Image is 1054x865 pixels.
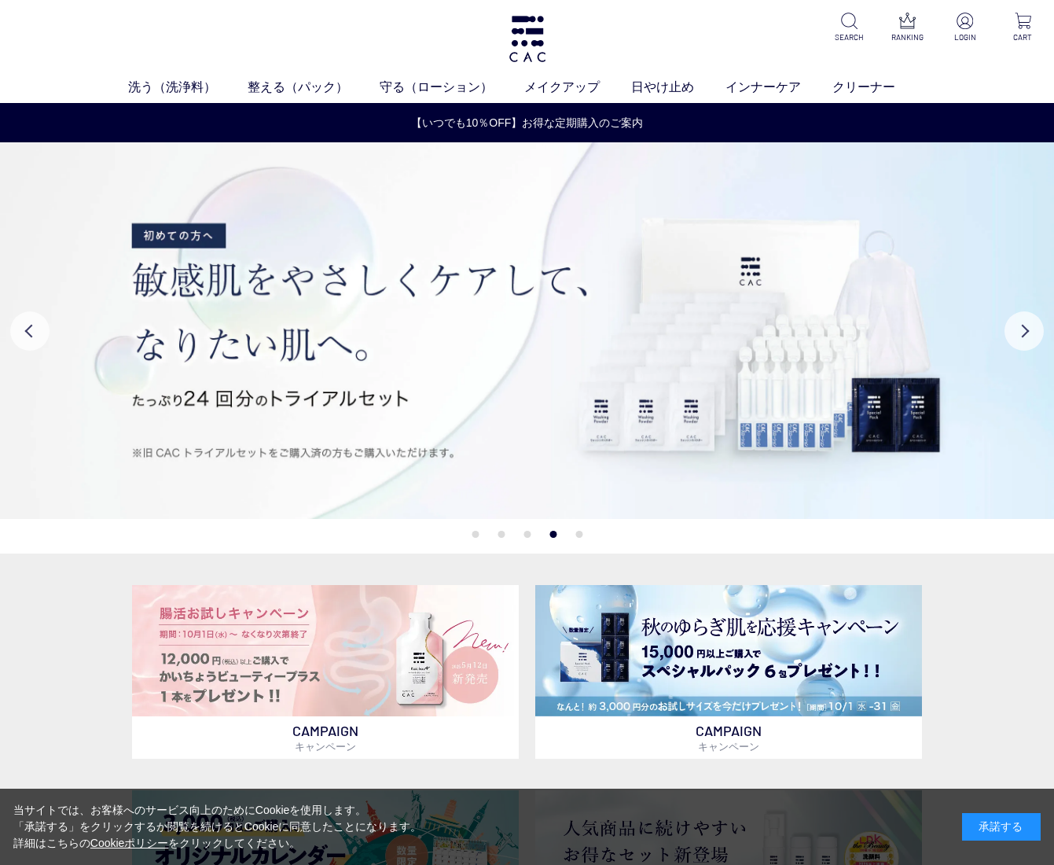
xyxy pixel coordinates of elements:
[132,716,520,759] p: CAMPAIGN
[946,31,983,43] p: LOGIN
[888,31,925,43] p: RANKING
[549,531,556,538] button: 4 of 5
[524,78,631,97] a: メイクアップ
[498,531,505,538] button: 2 of 5
[888,13,925,43] a: RANKING
[128,78,248,97] a: 洗う（洗浄料）
[946,13,983,43] a: LOGIN
[295,740,356,753] span: キャンペーン
[90,837,169,849] a: Cookieポリシー
[962,813,1041,841] div: 承諾する
[132,585,520,716] img: 腸活お試しキャンペーン
[132,585,520,759] a: 腸活お試しキャンペーン 腸活お試しキャンペーン CAMPAIGNキャンペーン
[631,78,725,97] a: 日やけ止め
[535,585,923,759] a: スペシャルパックお試しプレゼント スペシャルパックお試しプレゼント CAMPAIGNキャンペーン
[535,716,923,759] p: CAMPAIGN
[13,802,422,852] div: 当サイトでは、お客様へのサービス向上のためにCookieを使用します。 「承諾する」をクリックするか閲覧を続けるとCookieに同意したことになります。 詳細はこちらの をクリックしてください。
[507,16,548,62] img: logo
[831,13,868,43] a: SEARCH
[535,585,923,716] img: スペシャルパックお試しプレゼント
[575,531,582,538] button: 5 of 5
[831,31,868,43] p: SEARCH
[472,531,479,538] button: 1 of 5
[248,78,380,97] a: 整える（パック）
[1004,13,1041,43] a: CART
[523,531,531,538] button: 3 of 5
[1004,311,1044,351] button: Next
[10,311,50,351] button: Previous
[832,78,927,97] a: クリーナー
[1,115,1053,131] a: 【いつでも10％OFF】お得な定期購入のご案内
[725,78,832,97] a: インナーケア
[380,78,524,97] a: 守る（ローション）
[1004,31,1041,43] p: CART
[698,740,759,753] span: キャンペーン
